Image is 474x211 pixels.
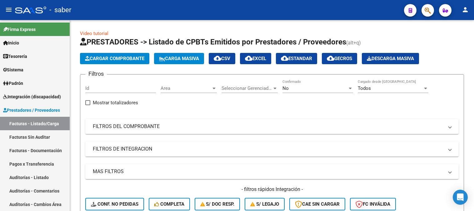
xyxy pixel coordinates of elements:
span: PRESTADORES -> Listado de CPBTs Emitidos por Prestadores / Proveedores [80,38,346,46]
button: EXCEL [240,53,271,64]
button: FC Inválida [350,198,396,210]
span: FC Inválida [356,201,390,207]
mat-icon: menu [5,6,12,13]
span: Inicio [3,39,19,46]
span: - saber [49,3,71,17]
button: Conf. no pedidas [85,198,144,210]
span: Conf. no pedidas [91,201,138,207]
span: Firma Express [3,26,36,33]
span: Gecros [327,56,352,61]
button: S/ Doc Resp. [195,198,240,210]
mat-panel-title: MAS FILTROS [93,168,444,175]
span: Sistema [3,66,23,73]
h3: Filtros [85,69,107,78]
span: Estandar [281,56,312,61]
span: EXCEL [245,56,266,61]
mat-icon: cloud_download [327,54,334,62]
a: Video tutorial [80,31,108,36]
mat-expansion-panel-header: MAS FILTROS [85,164,459,179]
button: Estandar [276,53,317,64]
button: CAE SIN CARGAR [289,198,345,210]
span: Tesorería [3,53,27,60]
button: S/ legajo [245,198,285,210]
span: S/ legajo [250,201,279,207]
button: Carga Masiva [154,53,204,64]
button: Gecros [322,53,357,64]
span: Carga Masiva [159,56,199,61]
span: Cargar Comprobante [85,56,144,61]
span: Completa [154,201,184,207]
mat-panel-title: FILTROS DE INTEGRACION [93,146,444,152]
h4: - filtros rápidos Integración - [85,186,459,193]
mat-icon: cloud_download [281,54,288,62]
span: Prestadores / Proveedores [3,107,60,114]
span: No [282,85,289,91]
div: Open Intercom Messenger [453,190,468,205]
span: Seleccionar Gerenciador [222,85,272,91]
span: Area [161,85,211,91]
button: Completa [149,198,190,210]
mat-icon: person [462,6,469,13]
mat-icon: cloud_download [245,54,252,62]
button: Cargar Comprobante [80,53,149,64]
span: S/ Doc Resp. [200,201,235,207]
span: CSV [214,56,230,61]
app-download-masive: Descarga masiva de comprobantes (adjuntos) [362,53,419,64]
span: Padrón [3,80,23,87]
span: Integración (discapacidad) [3,93,61,100]
button: CSV [209,53,235,64]
mat-panel-title: FILTROS DEL COMPROBANTE [93,123,444,130]
span: (alt+q) [346,40,361,46]
mat-expansion-panel-header: FILTROS DE INTEGRACION [85,142,459,157]
span: Todos [358,85,371,91]
mat-expansion-panel-header: FILTROS DEL COMPROBANTE [85,119,459,134]
span: Mostrar totalizadores [93,99,138,106]
span: CAE SIN CARGAR [295,201,340,207]
span: Descarga Masiva [367,56,414,61]
button: Descarga Masiva [362,53,419,64]
mat-icon: cloud_download [214,54,221,62]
